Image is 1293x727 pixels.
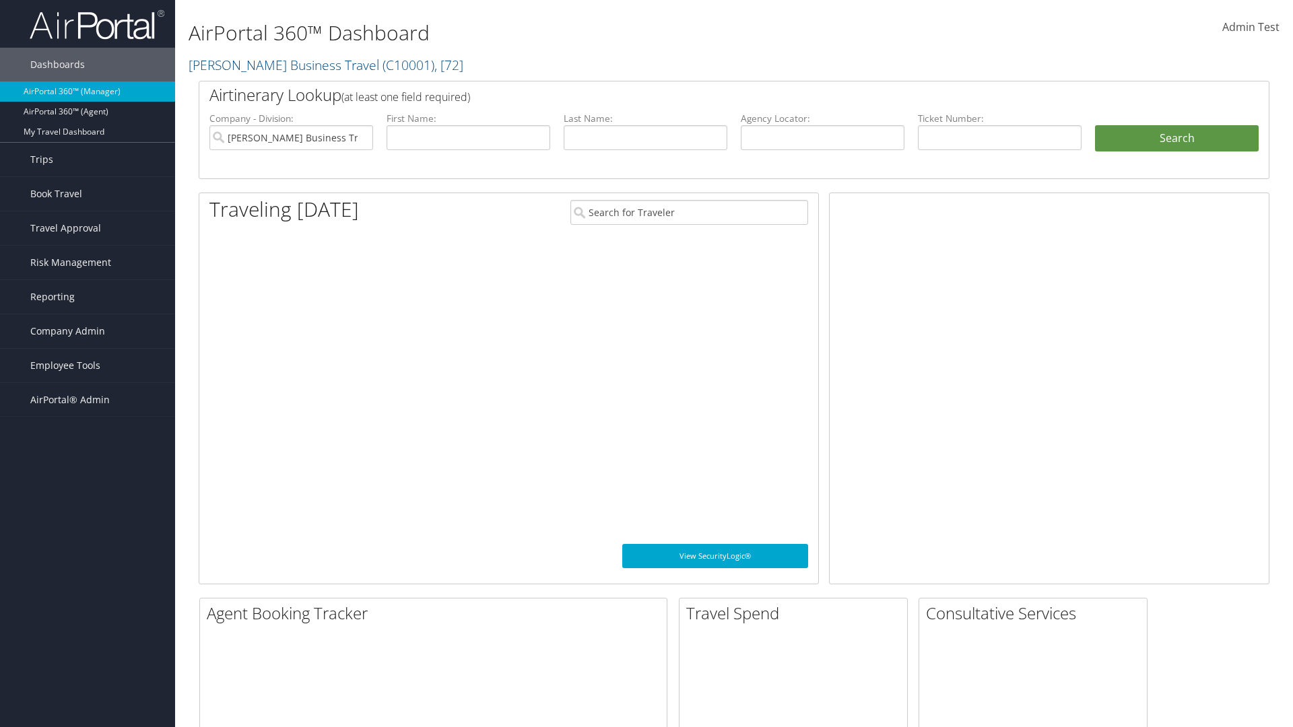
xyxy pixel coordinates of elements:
[30,280,75,314] span: Reporting
[189,19,916,47] h1: AirPortal 360™ Dashboard
[387,112,550,125] label: First Name:
[30,143,53,176] span: Trips
[1222,20,1280,34] span: Admin Test
[564,112,727,125] label: Last Name:
[30,383,110,417] span: AirPortal® Admin
[30,177,82,211] span: Book Travel
[741,112,904,125] label: Agency Locator:
[207,602,667,625] h2: Agent Booking Tracker
[30,246,111,279] span: Risk Management
[570,200,808,225] input: Search for Traveler
[30,211,101,245] span: Travel Approval
[341,90,470,104] span: (at least one field required)
[209,83,1170,106] h2: Airtinerary Lookup
[189,56,463,74] a: [PERSON_NAME] Business Travel
[926,602,1147,625] h2: Consultative Services
[686,602,907,625] h2: Travel Spend
[1095,125,1259,152] button: Search
[209,112,373,125] label: Company - Division:
[434,56,463,74] span: , [ 72 ]
[30,9,164,40] img: airportal-logo.png
[918,112,1082,125] label: Ticket Number:
[30,349,100,382] span: Employee Tools
[30,48,85,81] span: Dashboards
[1222,7,1280,48] a: Admin Test
[209,195,359,223] h1: Traveling [DATE]
[383,56,434,74] span: ( C10001 )
[30,314,105,348] span: Company Admin
[622,544,808,568] a: View SecurityLogic®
